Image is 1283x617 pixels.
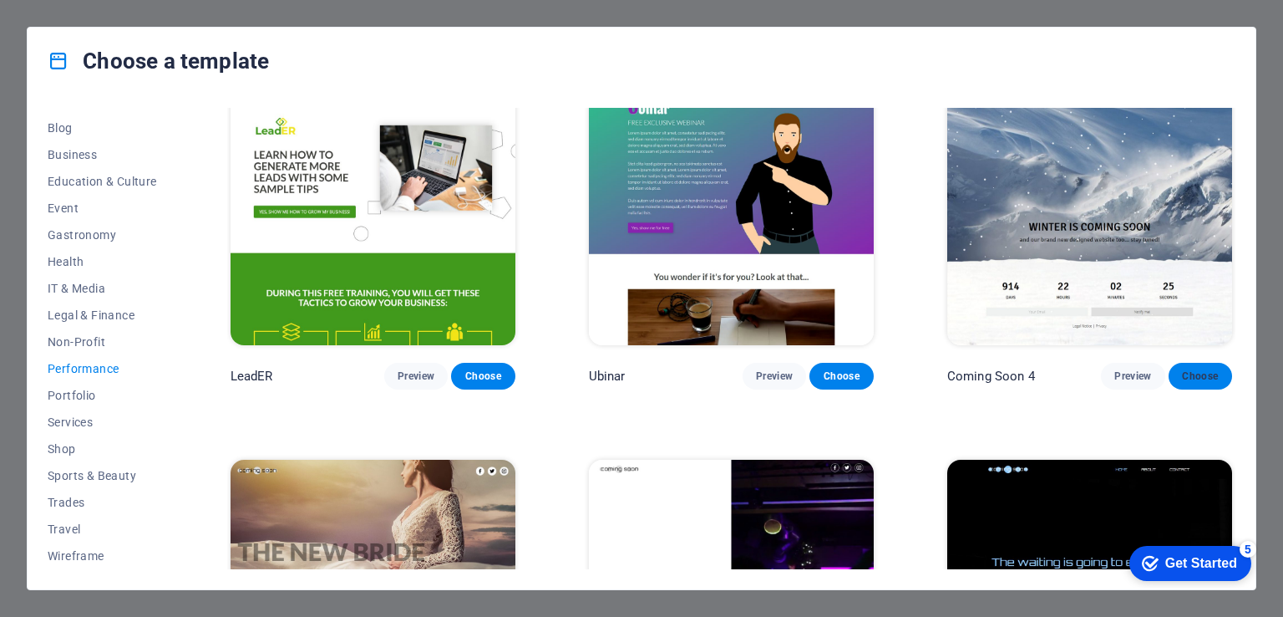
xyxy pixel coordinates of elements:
[48,469,157,482] span: Sports & Beauty
[589,83,874,345] img: Ubinar
[48,248,157,275] button: Health
[48,516,157,543] button: Travel
[48,282,157,295] span: IT & Media
[48,121,157,135] span: Blog
[48,543,157,569] button: Wireframe
[13,8,135,43] div: Get Started 5 items remaining, 0% complete
[231,368,273,385] p: LeadER
[48,489,157,516] button: Trades
[49,18,121,33] div: Get Started
[48,436,157,462] button: Shop
[1101,363,1164,390] button: Preview
[398,370,434,383] span: Preview
[48,308,157,322] span: Legal & Finance
[124,3,140,20] div: 5
[48,275,157,302] button: IT & Media
[48,302,157,329] button: Legal & Finance
[48,255,157,268] span: Health
[756,370,793,383] span: Preview
[48,141,157,168] button: Business
[48,335,157,349] span: Non-Profit
[947,83,1232,345] img: Coming Soon 4
[48,389,157,402] span: Portfolio
[48,462,157,489] button: Sports & Beauty
[48,201,157,215] span: Event
[48,329,157,355] button: Non-Profit
[48,409,157,436] button: Services
[589,368,626,385] p: Ubinar
[48,148,157,161] span: Business
[48,195,157,222] button: Event
[48,48,269,74] h4: Choose a template
[451,363,515,390] button: Choose
[823,370,860,383] span: Choose
[947,368,1035,385] p: Coming Soon 4
[48,222,157,248] button: Gastronomy
[48,523,157,536] span: Travel
[48,362,157,375] span: Performance
[48,442,157,456] span: Shop
[48,382,157,409] button: Portfolio
[48,228,157,242] span: Gastronomy
[48,496,157,509] span: Trades
[384,363,448,390] button: Preview
[48,115,157,141] button: Blog
[809,363,873,390] button: Choose
[48,549,157,563] span: Wireframe
[743,363,806,390] button: Preview
[48,416,157,429] span: Services
[1182,370,1219,383] span: Choose
[48,355,157,382] button: Performance
[48,175,157,188] span: Education & Culture
[48,168,157,195] button: Education & Culture
[231,83,515,345] img: LeadER
[1169,363,1232,390] button: Choose
[464,370,501,383] span: Choose
[1114,370,1151,383] span: Preview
